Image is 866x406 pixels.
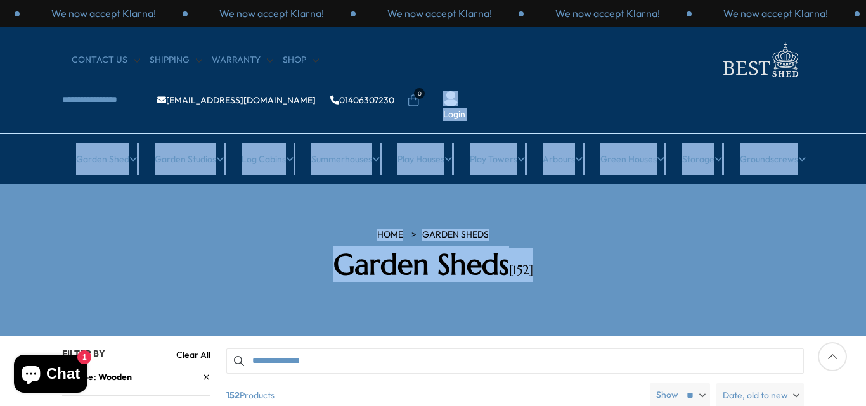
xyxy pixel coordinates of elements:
[252,248,614,282] h2: Garden Sheds
[387,6,492,20] p: We now accept Klarna!
[682,143,722,175] a: Storage
[443,91,458,106] img: User Icon
[20,6,188,20] div: 1 / 3
[311,143,380,175] a: Summerhouses
[155,143,224,175] a: Garden Studios
[226,348,804,374] input: Search products
[188,6,356,20] div: 2 / 3
[524,6,692,20] div: 1 / 3
[76,143,137,175] a: Garden Shed
[656,389,678,402] label: Show
[555,6,660,20] p: We now accept Klarna!
[10,355,91,396] inbox-online-store-chat: Shopify online store chat
[157,96,316,105] a: [EMAIL_ADDRESS][DOMAIN_NAME]
[150,54,202,67] a: Shipping
[443,108,465,121] a: Login
[543,143,583,175] a: Arbours
[422,229,489,241] a: Garden Sheds
[397,143,452,175] a: Play Houses
[330,96,394,105] a: 01406307230
[692,6,860,20] div: 2 / 3
[715,39,804,80] img: logo
[72,54,140,67] a: CONTACT US
[723,6,828,20] p: We now accept Klarna!
[242,143,294,175] a: Log Cabins
[212,54,273,67] a: Warranty
[283,54,319,67] a: Shop
[509,262,533,278] span: [152]
[407,94,420,107] a: 0
[176,348,210,361] a: Clear All
[740,143,806,175] a: Groundscrews
[377,229,403,241] a: HOME
[51,6,156,20] p: We now accept Klarna!
[600,143,664,175] a: Green Houses
[356,6,524,20] div: 3 / 3
[98,371,132,383] span: Wooden
[470,143,525,175] a: Play Towers
[62,348,105,359] span: Filter By
[219,6,324,20] p: We now accept Klarna!
[414,88,425,99] span: 0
